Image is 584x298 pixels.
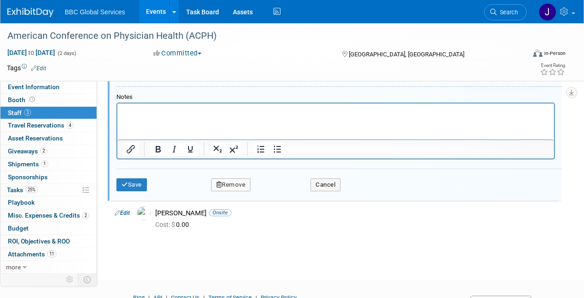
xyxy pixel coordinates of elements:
[349,51,464,58] span: [GEOGRAPHIC_DATA], [GEOGRAPHIC_DATA]
[209,209,231,216] span: Onsite
[0,119,97,132] a: Travel Reservations4
[8,173,48,181] span: Sponsorships
[8,83,60,91] span: Event Information
[57,50,76,56] span: (2 days)
[116,93,555,101] div: Notes
[533,49,542,57] img: Format-Inperson.png
[8,199,35,206] span: Playbook
[150,143,166,156] button: Bold
[0,94,97,106] a: Booth
[6,263,21,271] span: more
[484,4,527,20] a: Search
[25,186,38,193] span: 25%
[8,134,63,142] span: Asset Reservations
[8,122,73,129] span: Travel Reservations
[116,178,147,191] button: Save
[497,9,518,16] span: Search
[31,65,46,72] a: Edit
[62,274,78,286] td: Personalize Event Tab Strip
[0,158,97,170] a: Shipments1
[0,196,97,209] a: Playbook
[8,237,70,245] span: ROI, Objectives & ROO
[0,171,97,183] a: Sponsorships
[0,248,97,261] a: Attachments11
[0,261,97,274] a: more
[47,250,56,257] span: 11
[166,143,182,156] button: Italic
[0,209,97,222] a: Misc. Expenses & Credits2
[115,210,130,216] a: Edit
[0,184,97,196] a: Tasks25%
[8,160,48,168] span: Shipments
[117,103,554,140] iframe: Rich Text Area
[28,96,36,103] span: Booth not reserved yet
[8,147,47,155] span: Giveaways
[67,122,73,129] span: 4
[4,28,518,44] div: American Conference on Physician Health (ACPH)
[7,63,46,73] td: Tags
[539,3,556,21] img: Jennifer Benedict
[155,221,193,228] span: 0.00
[7,186,38,194] span: Tasks
[24,109,31,116] span: 3
[540,63,565,68] div: Event Rating
[211,178,251,191] button: Remove
[150,49,205,58] button: Committed
[253,143,269,156] button: Numbered list
[7,8,54,17] img: ExhibitDay
[8,96,36,103] span: Booth
[0,235,97,248] a: ROI, Objectives & ROO
[210,143,225,156] button: Subscript
[0,107,97,119] a: Staff3
[0,132,97,145] a: Asset Reservations
[544,50,566,57] div: In-Person
[65,8,125,16] span: BBC Global Services
[155,221,176,228] span: Cost: $
[0,222,97,235] a: Budget
[123,143,139,156] button: Insert/edit link
[82,212,89,219] span: 2
[7,49,55,57] span: [DATE] [DATE]
[41,160,48,167] span: 1
[269,143,285,156] button: Bullet list
[8,109,31,116] span: Staff
[310,178,341,191] button: Cancel
[8,212,89,219] span: Misc. Expenses & Credits
[182,143,198,156] button: Underline
[484,48,566,62] div: Event Format
[0,81,97,93] a: Event Information
[8,225,29,232] span: Budget
[40,147,47,154] span: 2
[226,143,242,156] button: Superscript
[155,209,555,218] div: [PERSON_NAME]
[78,274,97,286] td: Toggle Event Tabs
[0,145,97,158] a: Giveaways2
[8,250,56,258] span: Attachments
[27,49,36,56] span: to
